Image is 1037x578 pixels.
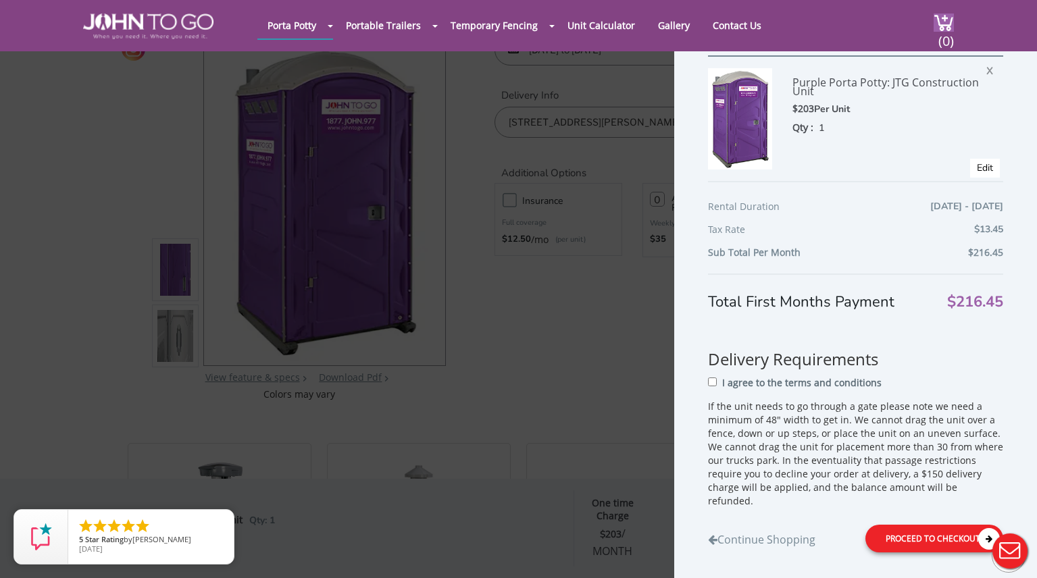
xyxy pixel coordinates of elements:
span: [PERSON_NAME] [132,534,191,544]
img: cart a [934,14,954,32]
span: [DATE] [79,544,103,554]
b: Sub Total Per Month [708,246,801,259]
span: 1 [819,122,825,134]
li:  [92,518,108,534]
img: JOHN to go [83,14,213,39]
p: If the unit needs to go through a gate please note we need a minimum of 48" width to get in. We c... [708,400,1003,508]
li:  [134,518,151,534]
a: Portable Trailers [336,12,431,38]
div: Tax Rate [708,221,1003,244]
p: I agree to the terms and conditions [722,376,882,390]
span: 5 [79,534,83,544]
button: Live Chat [983,524,1037,578]
div: $203 [792,101,985,117]
h3: Delivery Requirements [708,326,1003,368]
li:  [120,518,136,534]
div: Total First Months Payment [708,273,1003,313]
div: Purple Porta Potty: JTG Construction Unit [792,68,985,101]
span: $13.45 [974,221,1003,238]
a: Edit [977,161,993,174]
li:  [106,518,122,534]
a: Proceed to Checkout [865,525,1003,552]
span: $216.45 [947,295,1003,309]
a: Gallery [648,12,700,38]
li:  [78,518,94,534]
a: Temporary Fencing [440,12,548,38]
a: Porta Potty [257,12,326,38]
a: Continue Shopping [708,525,815,548]
img: Review Rating [28,523,55,550]
span: [DATE] - [DATE] [930,199,1003,215]
span: X [986,60,1000,78]
div: Rental Duration [708,199,1003,221]
span: Star Rating [85,534,124,544]
a: Contact Us [703,12,772,38]
span: by [79,535,223,545]
b: $216.45 [968,246,1003,259]
span: (0) [938,21,954,50]
a: Unit Calculator [557,12,645,38]
span: Per Unit [814,103,850,115]
div: Qty : [792,120,985,135]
